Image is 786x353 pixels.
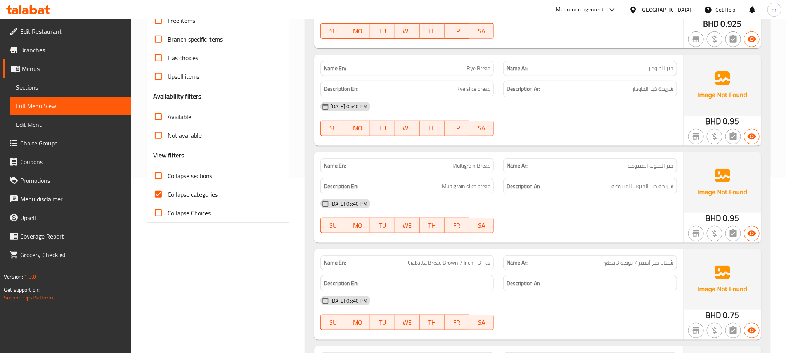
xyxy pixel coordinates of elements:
[3,41,131,59] a: Branches
[20,138,125,148] span: Choice Groups
[370,218,395,233] button: TU
[373,317,392,328] span: TU
[324,259,346,267] strong: Name En:
[10,115,131,134] a: Edit Menu
[168,35,223,44] span: Branch specific items
[744,226,760,241] button: Available
[648,64,673,73] span: خبز الجاودار
[345,121,370,136] button: MO
[423,220,441,231] span: TH
[168,171,212,180] span: Collapse sections
[688,129,704,144] button: Not branch specific item
[705,308,721,323] span: BHD
[688,323,704,338] button: Not branch specific item
[20,250,125,260] span: Grocery Checklist
[507,182,540,191] strong: Description Ar:
[345,23,370,39] button: MO
[168,131,202,140] span: Not available
[395,23,420,39] button: WE
[10,78,131,97] a: Sections
[445,23,469,39] button: FR
[420,23,445,39] button: TH
[4,272,23,282] span: Version:
[327,103,370,110] span: [DATE] 05:40 PM
[445,218,469,233] button: FR
[168,53,198,62] span: Has choices
[348,317,367,328] span: MO
[725,323,741,338] button: Not has choices
[604,259,673,267] span: شيباتا خبز أسمر 7 بوصة 3 قطع
[320,121,346,136] button: SU
[395,315,420,330] button: WE
[24,272,36,282] span: 1.0.0
[20,27,125,36] span: Edit Restaurant
[456,84,490,94] span: Rye slice bread
[707,226,722,241] button: Purchased item
[22,64,125,73] span: Menus
[707,129,722,144] button: Purchased item
[448,26,466,37] span: FR
[684,249,761,310] img: Ae5nvW7+0k+MAAAAAElFTkSuQmCC
[473,317,491,328] span: SA
[473,26,491,37] span: SA
[3,227,131,246] a: Coverage Report
[507,84,540,94] strong: Description Ar:
[721,16,742,31] span: 0.925
[16,83,125,92] span: Sections
[20,213,125,222] span: Upsell
[3,171,131,190] a: Promotions
[507,64,528,73] strong: Name Ar:
[324,182,358,191] strong: Description En:
[445,315,469,330] button: FR
[348,220,367,231] span: MO
[688,31,704,47] button: Not branch specific item
[423,123,441,134] span: TH
[370,315,395,330] button: TU
[707,323,722,338] button: Purchased item
[16,120,125,129] span: Edit Menu
[723,114,739,129] span: 0.95
[373,123,392,134] span: TU
[348,26,367,37] span: MO
[3,152,131,171] a: Coupons
[707,31,722,47] button: Purchased item
[3,59,131,78] a: Menus
[320,218,346,233] button: SU
[395,121,420,136] button: WE
[725,31,741,47] button: Not has choices
[611,182,673,191] span: شريحة خبز الحبوب المتنوعة
[16,101,125,111] span: Full Menu View
[473,220,491,231] span: SA
[473,123,491,134] span: SA
[3,134,131,152] a: Choice Groups
[168,16,195,25] span: Free items
[3,246,131,264] a: Grocery Checklist
[320,23,346,39] button: SU
[448,123,466,134] span: FR
[688,226,704,241] button: Not branch specific item
[373,220,392,231] span: TU
[469,23,494,39] button: SA
[324,317,343,328] span: SU
[20,157,125,166] span: Coupons
[324,84,358,94] strong: Description En:
[420,121,445,136] button: TH
[705,211,721,226] span: BHD
[395,218,420,233] button: WE
[324,162,346,170] strong: Name En:
[20,45,125,55] span: Branches
[703,16,719,31] span: BHD
[324,279,358,288] strong: Description En:
[507,279,540,288] strong: Description Ar:
[373,26,392,37] span: TU
[705,114,721,129] span: BHD
[744,323,760,338] button: Available
[324,220,343,231] span: SU
[398,26,417,37] span: WE
[3,208,131,227] a: Upsell
[467,64,490,73] span: Rye Bread
[398,317,417,328] span: WE
[4,285,40,295] span: Get support on:
[327,200,370,208] span: [DATE] 05:40 PM
[445,121,469,136] button: FR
